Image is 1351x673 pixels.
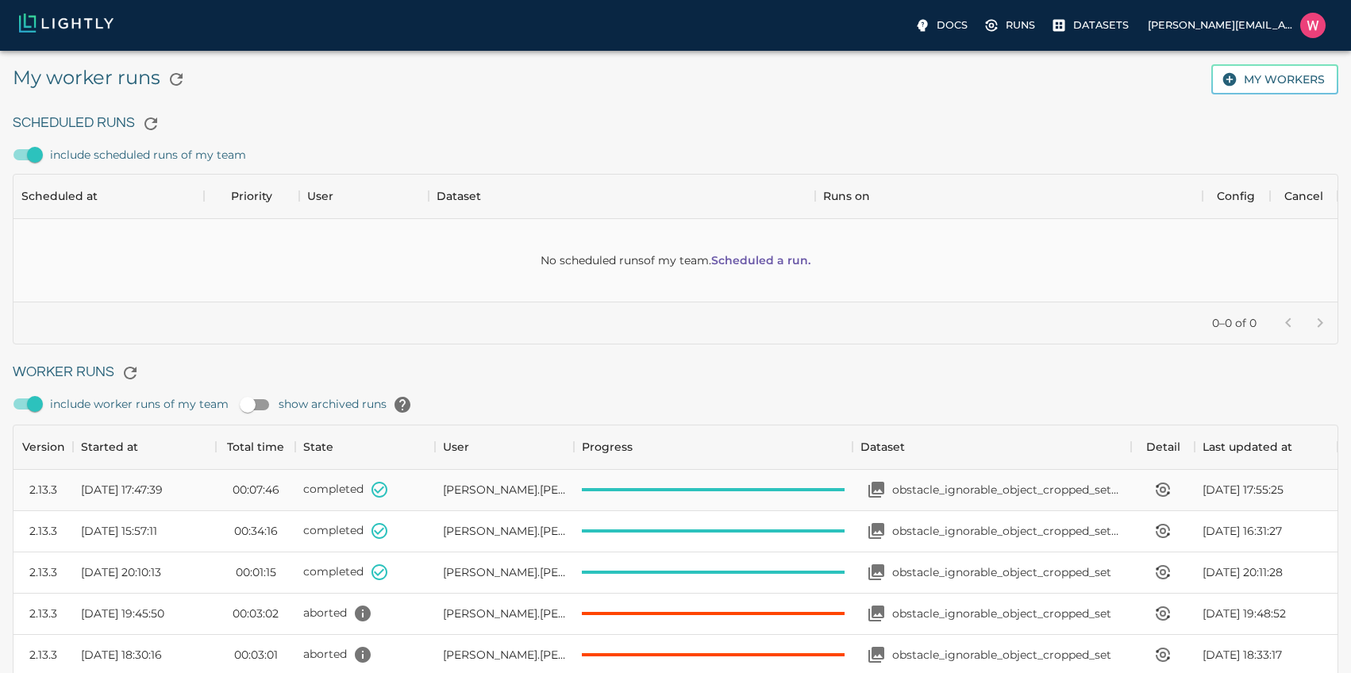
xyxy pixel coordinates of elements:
div: Dataset [860,425,905,469]
img: Lightly [19,13,114,33]
a: Open your dataset obstacle_ignorable_object_cropped_setobstacle_ignorable_object_cropped_set [860,556,1111,588]
span: include worker runs of my team [50,396,229,412]
div: Started at [81,425,138,469]
p: obstacle_ignorable_object_cropped_set [892,647,1111,663]
p: Runs [1006,17,1035,33]
button: View worker run detail [1147,598,1179,629]
h6: Scheduled Runs [13,108,1338,140]
div: Progress [574,425,853,469]
time: 00:03:02 [233,606,279,621]
div: Runs on [823,174,870,218]
div: Config [1203,174,1270,218]
img: William Maio [1300,13,1326,38]
span: [DATE] 20:11:28 [1203,564,1283,580]
div: User [299,174,429,218]
button: State set to COMPLETED [364,515,395,547]
div: Priority [231,174,272,218]
div: Version [22,425,65,469]
span: [DATE] 16:31:27 [1203,523,1282,539]
div: Version [13,425,73,469]
div: User [443,425,469,469]
button: Open your dataset obstacle_ignorable_object_cropped_set [860,556,892,588]
div: Detail [1131,425,1195,469]
time: 00:01:15 [236,564,276,580]
a: Open your dataset obstacle_ignorable_object_cropped_set_2025-05-01_2025-08-15_00-03-13obstacle_ig... [860,474,1123,506]
time: 00:07:46 [233,482,279,498]
div: State [303,425,333,469]
div: 2.13.3 [29,523,57,539]
div: Priority [204,174,299,218]
div: 2.13.3 [29,606,57,621]
div: Scheduled at [13,174,204,218]
button: Open your dataset obstacle_ignorable_object_cropped_set [860,598,892,629]
div: State [295,425,435,469]
span: William Maio (Bonsairobotics) [443,564,567,580]
div: No scheduled runs of my team . [541,219,810,302]
button: View worker run detail [1147,515,1179,547]
p: obstacle_ignorable_object_cropped_set [892,606,1111,621]
a: Open your dataset obstacle_ignorable_object_cropped_setobstacle_ignorable_object_cropped_set [860,639,1111,671]
label: [PERSON_NAME][EMAIL_ADDRESS][PERSON_NAME]William Maio [1141,8,1332,43]
span: [DATE] 20:10:13 [81,564,161,580]
a: Runs [980,13,1041,38]
button: Open your dataset obstacle_ignorable_object_cropped_set_2025-08-14_17-21-30 [860,515,892,547]
div: Scheduled at [21,174,98,218]
button: State set to COMPLETED [364,556,395,588]
button: View worker run detail [1147,639,1179,671]
span: [DATE] 18:30:16 [81,647,162,663]
div: Config [1217,174,1255,218]
button: View worker run detail [1147,474,1179,506]
div: Cancel [1284,174,1323,218]
h6: Worker Runs [13,357,1338,389]
span: William Maio (Bonsairobotics) [443,647,567,663]
span: William Maio (Bonsairobotics) [443,606,567,621]
h5: My worker runs [13,63,192,95]
p: 0–0 of 0 [1212,315,1257,331]
p: obstacle_ignorable_object_cropped_set_2025-08-14_17-21-30 [892,523,1123,539]
span: [DATE] 17:55:25 [1203,482,1284,498]
a: Datasets [1048,13,1135,38]
span: aborted [303,606,347,620]
button: All 153 images have been flagged as corrupt. 153 images raised MaxRetryError. For example, the im... [347,598,379,629]
p: Datasets [1073,17,1129,33]
button: help [387,389,418,421]
button: All 153 images have been flagged as corrupt. 153 images raised MaxRetryError. For example, the im... [347,639,379,671]
span: completed [303,482,364,496]
span: include scheduled runs of my team [50,147,246,163]
time: 00:34:16 [234,523,278,539]
div: 2.13.3 [29,482,57,498]
button: View worker run detail [1147,556,1179,588]
p: [PERSON_NAME][EMAIL_ADDRESS][PERSON_NAME] [1148,17,1294,33]
a: Open your dataset obstacle_ignorable_object_cropped_setobstacle_ignorable_object_cropped_set [860,598,1111,629]
div: Progress [582,425,633,469]
span: [DATE] 18:33:17 [1203,647,1282,663]
button: Open your dataset obstacle_ignorable_object_cropped_set_2025-05-01_2025-08-15_00-03-13 [860,474,892,506]
div: Runs on [815,174,1203,218]
div: Dataset [429,174,816,218]
span: [DATE] 15:57:11 [81,523,157,539]
div: Dataset [437,174,481,218]
label: Docs [911,13,974,38]
time: 00:03:01 [234,647,278,663]
div: Cancel [1270,174,1338,218]
div: 2.13.3 [29,647,57,663]
p: obstacle_ignorable_object_cropped_set [892,564,1111,580]
span: [DATE] 19:48:52 [1203,606,1286,621]
div: Total time [227,425,284,469]
button: State set to COMPLETED [364,474,395,506]
p: Docs [937,17,968,33]
div: Dataset [853,425,1131,469]
div: Detail [1146,425,1180,469]
button: My workers [1211,64,1338,95]
a: Scheduled a run. [711,252,810,268]
a: Open your dataset obstacle_ignorable_object_cropped_set_2025-08-14_17-21-30obstacle_ignorable_obj... [860,515,1123,547]
div: Total time [216,425,295,469]
div: User [307,174,333,218]
span: aborted [303,647,347,661]
button: Open your dataset obstacle_ignorable_object_cropped_set [860,639,892,671]
span: completed [303,523,364,537]
div: User [435,425,575,469]
span: William Maio (Bonsairobotics) [443,482,567,498]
